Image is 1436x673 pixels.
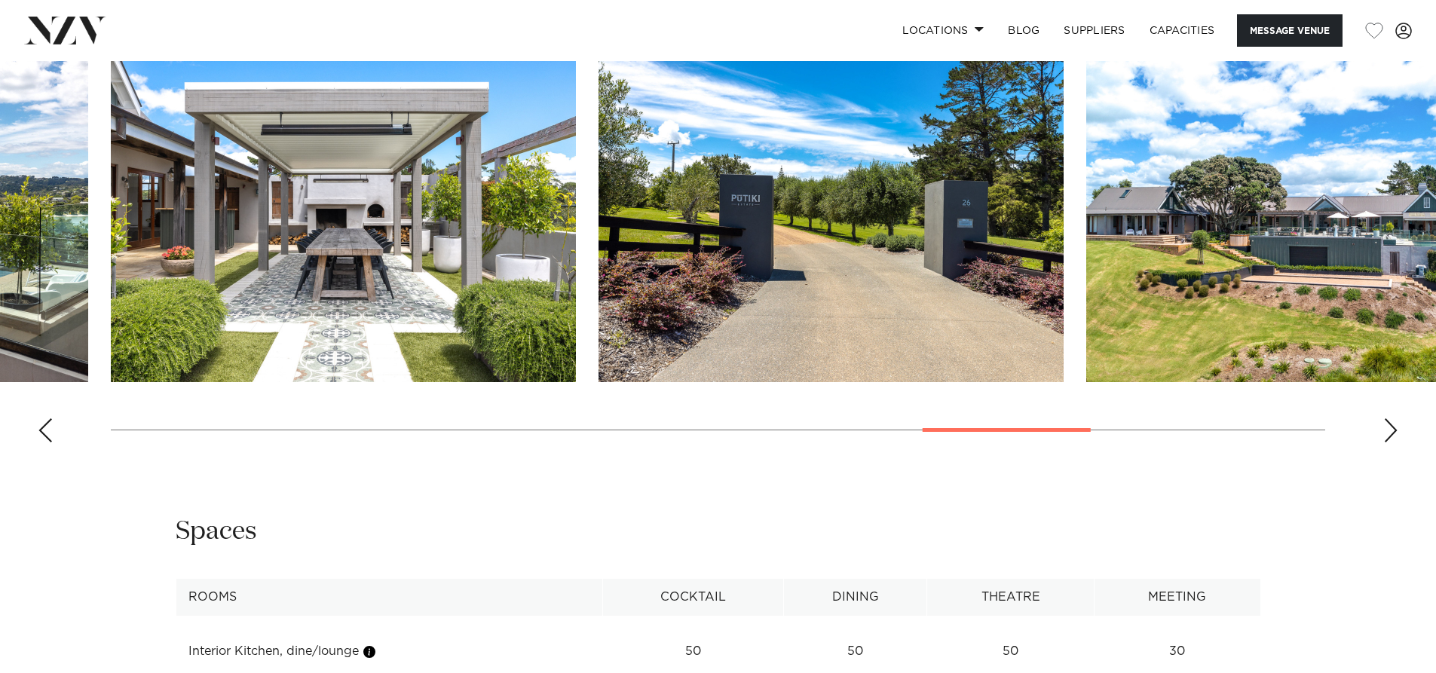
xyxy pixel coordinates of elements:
th: Cocktail [602,579,783,616]
a: SUPPLIERS [1052,14,1137,47]
img: Gates to Putiki Estate on Waiheke Island [599,41,1064,382]
h2: Spaces [176,515,257,549]
img: Outdoor dining at Putiki Estate on Waiheke Island [111,41,576,382]
a: Capacities [1137,14,1227,47]
button: Message Venue [1237,14,1343,47]
td: 50 [927,633,1095,670]
td: Interior Kitchen, dine/lounge [176,633,602,670]
th: Dining [784,579,927,616]
img: nzv-logo.png [24,17,106,44]
swiper-slide: 13 / 18 [111,41,576,382]
a: Locations [890,14,996,47]
swiper-slide: 14 / 18 [599,41,1064,382]
td: 50 [784,633,927,670]
th: Meeting [1095,579,1260,616]
th: Theatre [927,579,1095,616]
th: Rooms [176,579,602,616]
td: 30 [1095,633,1260,670]
a: BLOG [996,14,1052,47]
td: 50 [602,633,783,670]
